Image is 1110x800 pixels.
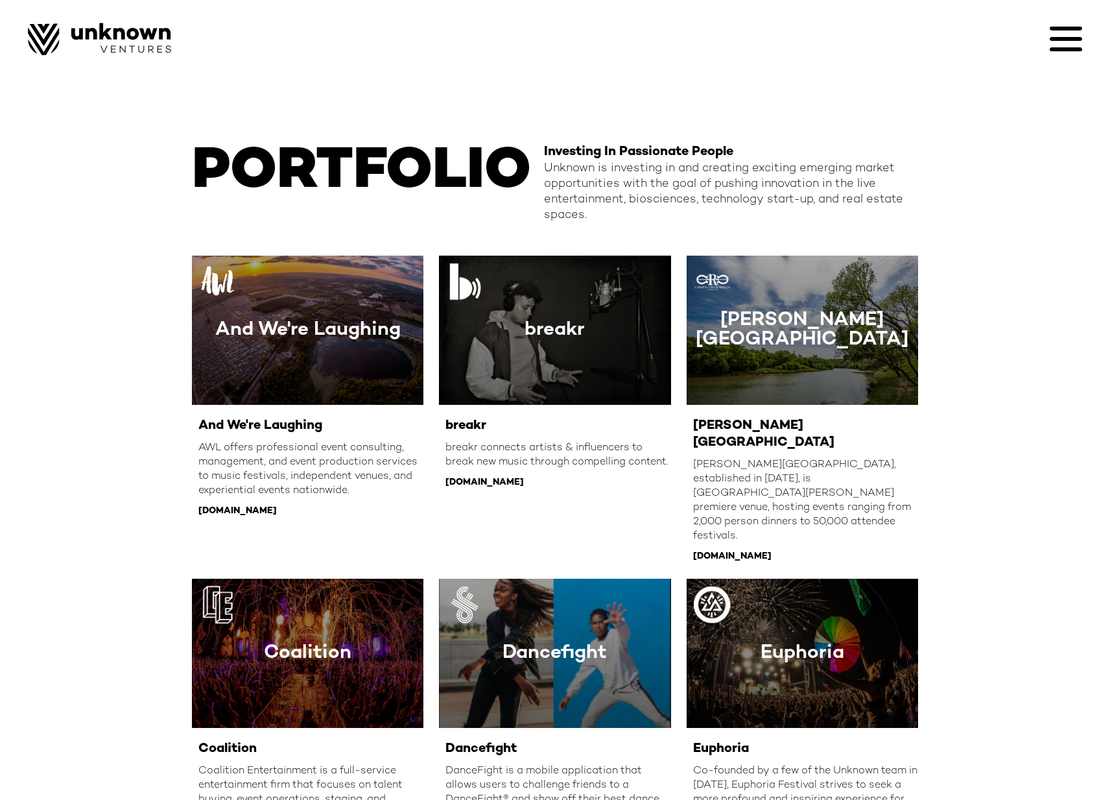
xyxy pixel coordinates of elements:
div: [DOMAIN_NAME] [198,505,423,518]
a: breakrbreakrbreakr connects artists & influencers to break new music through compelling content.[... [439,256,670,489]
div: Dancefight [445,741,670,758]
a: [PERSON_NAME][GEOGRAPHIC_DATA][PERSON_NAME][GEOGRAPHIC_DATA][PERSON_NAME][GEOGRAPHIC_DATA], estab... [687,256,918,563]
div: And We're Laughing [215,321,401,340]
div: [PERSON_NAME][GEOGRAPHIC_DATA] [696,311,909,350]
div: [PERSON_NAME][GEOGRAPHIC_DATA] [693,418,918,452]
div: Unknown is investing in and creating exciting emerging market opportunities with the goal of push... [544,161,918,223]
div: And We're Laughing [198,418,423,435]
div: Euphoria [761,644,844,663]
div: AWL offers professional event consulting, management, and event production services to music fest... [198,441,423,498]
div: Euphoria [693,741,918,758]
div: breakr [445,418,670,435]
strong: Investing In Passionate People [544,145,733,159]
div: Coalition [264,644,351,663]
h1: PORTFOLIO [192,144,531,223]
div: [DOMAIN_NAME] [445,476,670,489]
div: Coalition [198,741,423,758]
div: Dancefight [502,644,607,663]
a: And We're LaughingAnd We're LaughingAWL offers professional event consulting, management, and eve... [192,256,423,518]
div: breakr connects artists & influencers to break new music through compelling content. [445,441,670,470]
img: Image of Unknown Ventures Logo. [28,23,171,55]
div: [DOMAIN_NAME] [693,550,918,563]
div: breakr [525,321,585,340]
div: [PERSON_NAME][GEOGRAPHIC_DATA], established in [DATE], is [GEOGRAPHIC_DATA][PERSON_NAME] premiere... [693,458,918,544]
